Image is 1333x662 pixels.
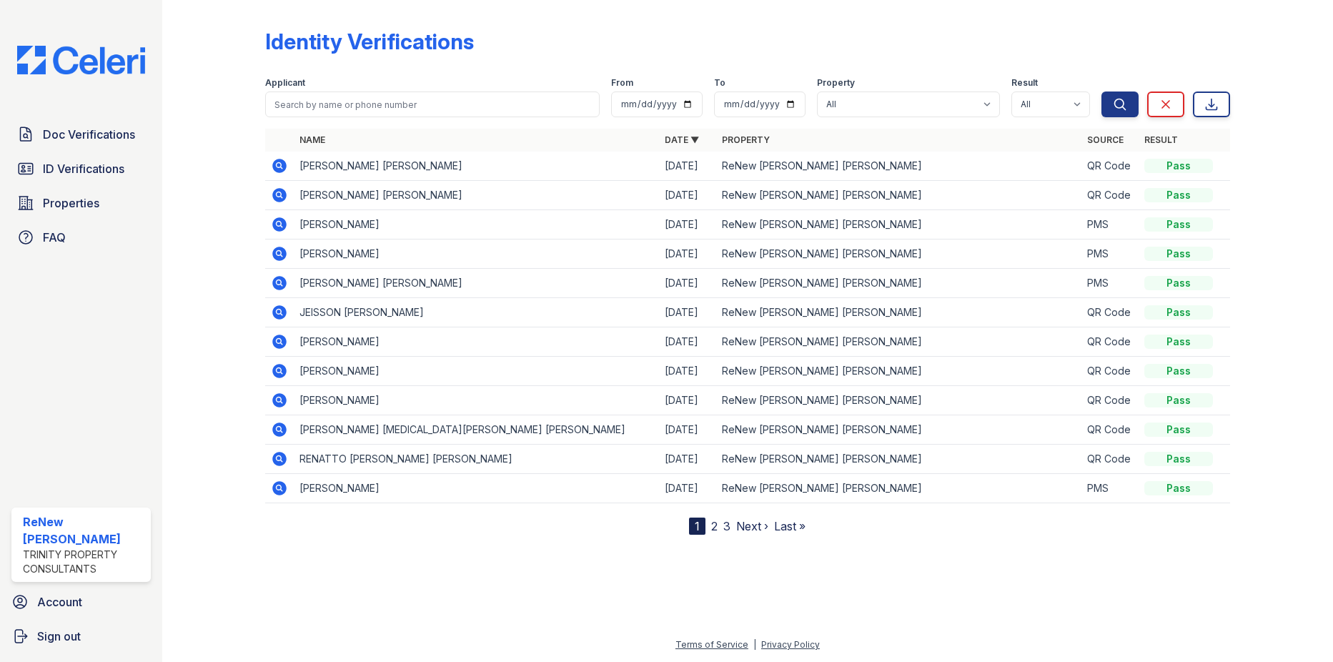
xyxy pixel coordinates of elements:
[659,269,716,298] td: [DATE]
[659,152,716,181] td: [DATE]
[43,194,99,212] span: Properties
[714,77,725,89] label: To
[761,639,820,650] a: Privacy Policy
[716,269,1081,298] td: ReNew [PERSON_NAME] [PERSON_NAME]
[294,445,659,474] td: RENATTO [PERSON_NAME] [PERSON_NAME]
[294,152,659,181] td: [PERSON_NAME] [PERSON_NAME]
[716,386,1081,415] td: ReNew [PERSON_NAME] [PERSON_NAME]
[1081,327,1139,357] td: QR Code
[659,357,716,386] td: [DATE]
[1144,393,1213,407] div: Pass
[265,77,305,89] label: Applicant
[1144,217,1213,232] div: Pass
[11,154,151,183] a: ID Verifications
[43,229,66,246] span: FAQ
[711,519,718,533] a: 2
[716,474,1081,503] td: ReNew [PERSON_NAME] [PERSON_NAME]
[11,120,151,149] a: Doc Verifications
[1087,134,1124,145] a: Source
[1081,357,1139,386] td: QR Code
[659,445,716,474] td: [DATE]
[659,298,716,327] td: [DATE]
[1144,247,1213,261] div: Pass
[294,181,659,210] td: [PERSON_NAME] [PERSON_NAME]
[716,181,1081,210] td: ReNew [PERSON_NAME] [PERSON_NAME]
[294,210,659,239] td: [PERSON_NAME]
[294,298,659,327] td: JEISSON [PERSON_NAME]
[1081,298,1139,327] td: QR Code
[1081,152,1139,181] td: QR Code
[716,327,1081,357] td: ReNew [PERSON_NAME] [PERSON_NAME]
[659,239,716,269] td: [DATE]
[294,386,659,415] td: [PERSON_NAME]
[716,357,1081,386] td: ReNew [PERSON_NAME] [PERSON_NAME]
[1081,474,1139,503] td: PMS
[265,92,599,117] input: Search by name or phone number
[659,415,716,445] td: [DATE]
[294,269,659,298] td: [PERSON_NAME] [PERSON_NAME]
[1144,364,1213,378] div: Pass
[37,593,82,611] span: Account
[6,622,157,651] a: Sign out
[1081,269,1139,298] td: PMS
[43,126,135,143] span: Doc Verifications
[716,445,1081,474] td: ReNew [PERSON_NAME] [PERSON_NAME]
[659,327,716,357] td: [DATE]
[294,415,659,445] td: [PERSON_NAME] [MEDICAL_DATA][PERSON_NAME] [PERSON_NAME]
[736,519,768,533] a: Next ›
[659,386,716,415] td: [DATE]
[689,518,705,535] div: 1
[299,134,325,145] a: Name
[716,415,1081,445] td: ReNew [PERSON_NAME] [PERSON_NAME]
[753,639,756,650] div: |
[37,628,81,645] span: Sign out
[1011,77,1038,89] label: Result
[659,210,716,239] td: [DATE]
[659,474,716,503] td: [DATE]
[716,298,1081,327] td: ReNew [PERSON_NAME] [PERSON_NAME]
[1144,159,1213,173] div: Pass
[817,77,855,89] label: Property
[1144,188,1213,202] div: Pass
[294,357,659,386] td: [PERSON_NAME]
[1081,445,1139,474] td: QR Code
[265,29,474,54] div: Identity Verifications
[611,77,633,89] label: From
[1144,305,1213,320] div: Pass
[1081,239,1139,269] td: PMS
[23,548,145,576] div: Trinity Property Consultants
[294,239,659,269] td: [PERSON_NAME]
[774,519,806,533] a: Last »
[659,181,716,210] td: [DATE]
[1144,423,1213,437] div: Pass
[294,474,659,503] td: [PERSON_NAME]
[6,46,157,74] img: CE_Logo_Blue-a8612792a0a2168367f1c8372b55b34899dd931a85d93a1a3d3e32e68fde9ad4.png
[1144,335,1213,349] div: Pass
[675,639,748,650] a: Terms of Service
[1144,452,1213,466] div: Pass
[1081,210,1139,239] td: PMS
[43,160,124,177] span: ID Verifications
[11,189,151,217] a: Properties
[722,134,770,145] a: Property
[1144,134,1178,145] a: Result
[294,327,659,357] td: [PERSON_NAME]
[723,519,730,533] a: 3
[1081,181,1139,210] td: QR Code
[23,513,145,548] div: ReNew [PERSON_NAME]
[716,239,1081,269] td: ReNew [PERSON_NAME] [PERSON_NAME]
[1081,415,1139,445] td: QR Code
[716,152,1081,181] td: ReNew [PERSON_NAME] [PERSON_NAME]
[11,223,151,252] a: FAQ
[1081,386,1139,415] td: QR Code
[716,210,1081,239] td: ReNew [PERSON_NAME] [PERSON_NAME]
[1144,481,1213,495] div: Pass
[6,588,157,616] a: Account
[665,134,699,145] a: Date ▼
[1144,276,1213,290] div: Pass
